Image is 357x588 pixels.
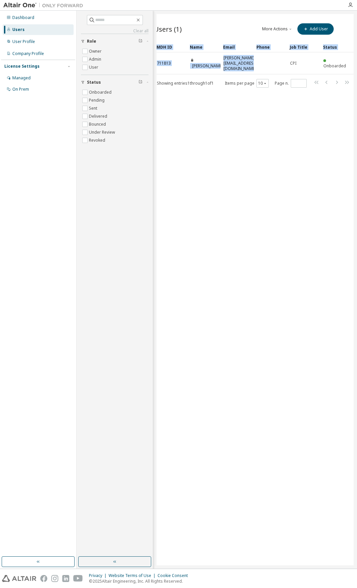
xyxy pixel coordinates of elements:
div: Users [12,27,25,32]
div: Job Title [290,42,318,52]
div: Managed [12,75,31,81]
label: User [89,63,100,71]
img: instagram.svg [51,575,58,582]
a: [PERSON_NAME] [192,63,223,69]
img: Altair One [3,2,87,9]
label: Under Review [89,128,116,136]
label: Owner [89,47,103,55]
img: linkedin.svg [62,575,69,582]
div: License Settings [4,64,40,69]
span: Clear filter [139,39,143,44]
a: Clear all [81,28,149,34]
label: Pending [89,96,106,104]
button: 10 [258,81,267,86]
span: Status [87,80,101,85]
div: Website Terms of Use [109,573,158,578]
button: Status [81,75,149,90]
label: Onboarded [89,88,113,96]
button: Role [81,34,149,49]
span: Users (1) [154,24,182,34]
span: Showing entries 1 through 1 of 1 [157,80,214,86]
div: Company Profile [12,51,44,56]
span: [PERSON_NAME][EMAIL_ADDRESS][DOMAIN_NAME] [223,55,257,71]
div: Email [223,42,251,52]
img: youtube.svg [73,575,83,582]
span: Onboarded [323,63,346,69]
label: Revoked [89,136,107,144]
span: Items per page [225,79,269,88]
span: Clear filter [139,80,143,85]
span: Page n. [275,79,307,88]
div: User Profile [12,39,35,44]
div: Name [190,42,218,52]
div: Status [323,42,351,52]
div: Dashboard [12,15,34,20]
label: Admin [89,55,103,63]
span: Role [87,39,96,44]
button: More Actions [261,23,293,35]
label: Sent [89,104,99,112]
div: On Prem [12,87,29,92]
span: 711813 [157,61,171,66]
div: Cookie Consent [158,573,192,578]
label: Bounced [89,120,107,128]
span: CPI [290,61,296,66]
img: facebook.svg [40,575,47,582]
div: Privacy [89,573,109,578]
p: © 2025 Altair Engineering, Inc. All Rights Reserved. [89,578,192,584]
button: Add User [297,23,334,35]
div: Phone [256,42,284,52]
div: MDH ID [157,42,184,52]
img: altair_logo.svg [2,575,36,582]
label: Delivered [89,112,109,120]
